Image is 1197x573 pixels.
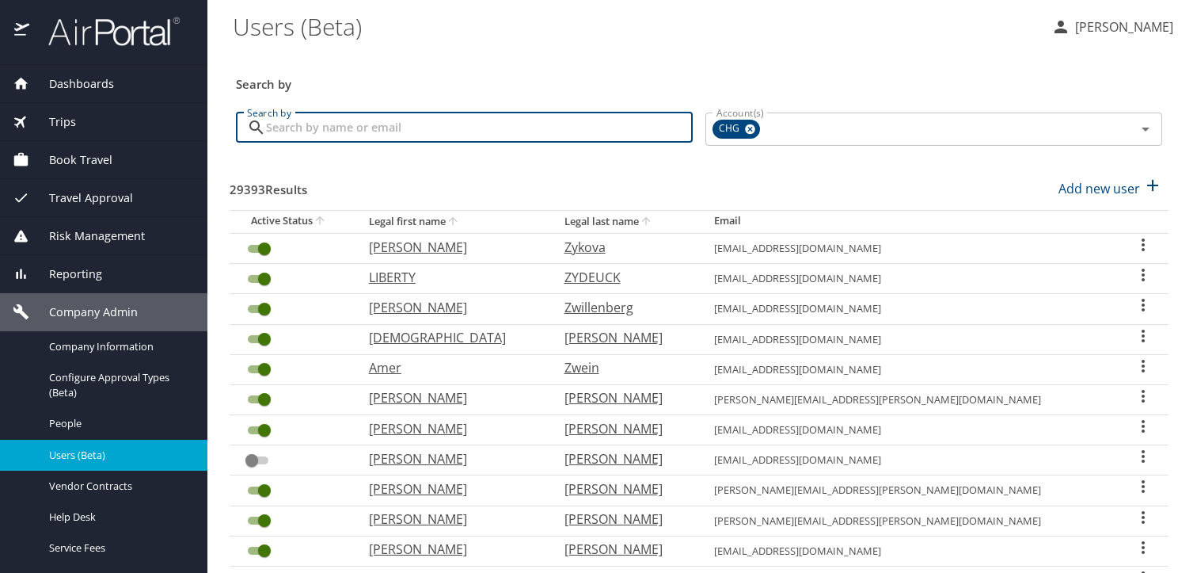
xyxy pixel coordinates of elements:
span: Users (Beta) [49,448,188,463]
span: Reporting [29,265,102,283]
span: Company Admin [29,304,138,321]
p: [PERSON_NAME] [1070,17,1173,36]
button: Add new user [1052,171,1168,206]
p: [PERSON_NAME] [369,479,533,499]
div: CHG [712,120,760,139]
p: [PERSON_NAME] [564,479,683,499]
span: Service Fees [49,541,188,556]
td: [PERSON_NAME][EMAIL_ADDRESS][PERSON_NAME][DOMAIN_NAME] [701,506,1117,536]
th: Legal last name [552,210,702,233]
p: [PERSON_NAME] [369,419,533,438]
span: Configure Approval Types (Beta) [49,370,188,400]
td: [EMAIL_ADDRESS][DOMAIN_NAME] [701,536,1117,566]
span: Help Desk [49,510,188,525]
td: [EMAIL_ADDRESS][DOMAIN_NAME] [701,324,1117,354]
span: Vendor Contracts [49,479,188,494]
p: Amer [369,358,533,377]
span: Travel Approval [29,189,133,207]
p: [DEMOGRAPHIC_DATA] [369,328,533,347]
p: [PERSON_NAME] [369,449,533,468]
span: Risk Management [29,227,145,245]
img: airportal-logo.png [31,16,180,47]
td: [EMAIL_ADDRESS][DOMAIN_NAME] [701,415,1117,445]
p: [PERSON_NAME] [369,388,533,407]
p: [PERSON_NAME] [564,328,683,347]
p: Zykova [564,238,683,257]
p: Zwein [564,358,683,377]
h3: Search by [236,66,1162,94]
td: [PERSON_NAME][EMAIL_ADDRESS][PERSON_NAME][DOMAIN_NAME] [701,476,1117,506]
p: [PERSON_NAME] [369,238,533,257]
p: [PERSON_NAME] [564,419,683,438]
span: People [49,416,188,431]
p: [PERSON_NAME] [564,388,683,407]
td: [PERSON_NAME][EMAIL_ADDRESS][PERSON_NAME][DOMAIN_NAME] [701,384,1117,414]
button: Open [1134,118,1157,140]
span: Dashboards [29,75,114,93]
button: sort [446,215,462,230]
h3: 29393 Results [230,171,307,199]
h1: Users (Beta) [233,2,1039,51]
th: Active Status [230,210,356,233]
th: Legal first name [356,210,552,233]
button: sort [313,214,329,229]
p: [PERSON_NAME] [564,449,683,468]
p: [PERSON_NAME] [564,510,683,529]
button: [PERSON_NAME] [1045,13,1180,41]
p: ZYDEUCK [564,268,683,287]
td: [EMAIL_ADDRESS][DOMAIN_NAME] [701,445,1117,476]
td: [EMAIL_ADDRESS][DOMAIN_NAME] [701,264,1117,294]
span: Book Travel [29,151,112,169]
p: Add new user [1058,179,1140,198]
p: LIBERTY [369,268,533,287]
td: [EMAIL_ADDRESS][DOMAIN_NAME] [701,294,1117,324]
th: Email [701,210,1117,233]
span: CHG [712,120,749,137]
p: [PERSON_NAME] [369,540,533,559]
p: [PERSON_NAME] [369,298,533,317]
td: [EMAIL_ADDRESS][DOMAIN_NAME] [701,233,1117,263]
td: [EMAIL_ADDRESS][DOMAIN_NAME] [701,354,1117,384]
p: Zwillenberg [564,298,683,317]
input: Search by name or email [266,113,693,143]
span: Trips [29,113,76,131]
img: icon-airportal.png [14,16,31,47]
span: Company Information [49,339,188,354]
p: [PERSON_NAME] [564,540,683,559]
p: [PERSON_NAME] [369,510,533,529]
button: sort [639,215,655,230]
